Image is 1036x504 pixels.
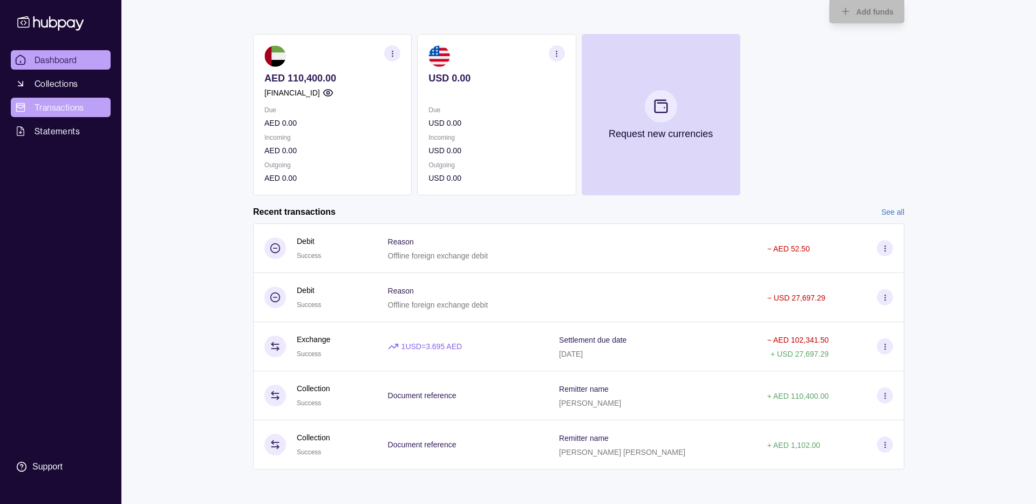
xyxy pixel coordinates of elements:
p: Outgoing [428,159,564,171]
p: Reason [388,237,414,246]
p: USD 0.00 [428,117,564,129]
a: Transactions [11,98,111,117]
p: AED 110,400.00 [264,72,400,84]
p: [FINANCIAL_ID] [264,87,320,99]
img: ae [264,45,286,67]
p: Reason [388,287,414,295]
a: See all [881,206,904,218]
p: Remitter name [559,385,609,393]
p: + AED 1,102.00 [767,441,820,449]
a: Collections [11,74,111,93]
p: [PERSON_NAME] [559,399,621,407]
p: Outgoing [264,159,400,171]
p: − USD 27,697.29 [767,294,826,302]
p: + AED 110,400.00 [767,392,829,400]
p: AED 0.00 [264,117,400,129]
a: Dashboard [11,50,111,70]
div: Support [32,461,63,473]
p: Debit [297,284,321,296]
p: Incoming [264,132,400,144]
p: Offline foreign exchange debit [388,251,488,260]
span: Success [297,301,321,309]
p: + USD 27,697.29 [771,350,829,358]
p: AED 0.00 [264,145,400,156]
span: Transactions [35,101,84,114]
p: Collection [297,383,330,394]
p: Exchange [297,333,330,345]
p: USD 0.00 [428,72,564,84]
span: Dashboard [35,53,77,66]
p: Document reference [388,391,456,400]
p: Request new currencies [609,128,713,140]
p: Debit [297,235,321,247]
span: Success [297,448,321,456]
button: Request new currencies [582,34,740,195]
a: Statements [11,121,111,141]
p: Document reference [388,440,456,449]
span: Success [297,252,321,260]
span: Collections [35,77,78,90]
span: Success [297,350,321,358]
span: Success [297,399,321,407]
p: 1 USD = 3.695 AED [401,340,462,352]
p: Due [264,104,400,116]
p: USD 0.00 [428,145,564,156]
a: Support [11,455,111,478]
span: Statements [35,125,80,138]
p: Incoming [428,132,564,144]
p: − AED 52.50 [767,244,810,253]
p: − AED 102,341.50 [767,336,829,344]
img: us [428,45,450,67]
p: Remitter name [559,434,609,442]
h2: Recent transactions [253,206,336,218]
p: Collection [297,432,330,444]
p: [PERSON_NAME] [PERSON_NAME] [559,448,685,457]
p: AED 0.00 [264,172,400,184]
p: [DATE] [559,350,583,358]
p: Settlement due date [559,336,626,344]
p: Offline foreign exchange debit [388,301,488,309]
p: Due [428,104,564,116]
span: Add funds [856,8,894,16]
p: USD 0.00 [428,172,564,184]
